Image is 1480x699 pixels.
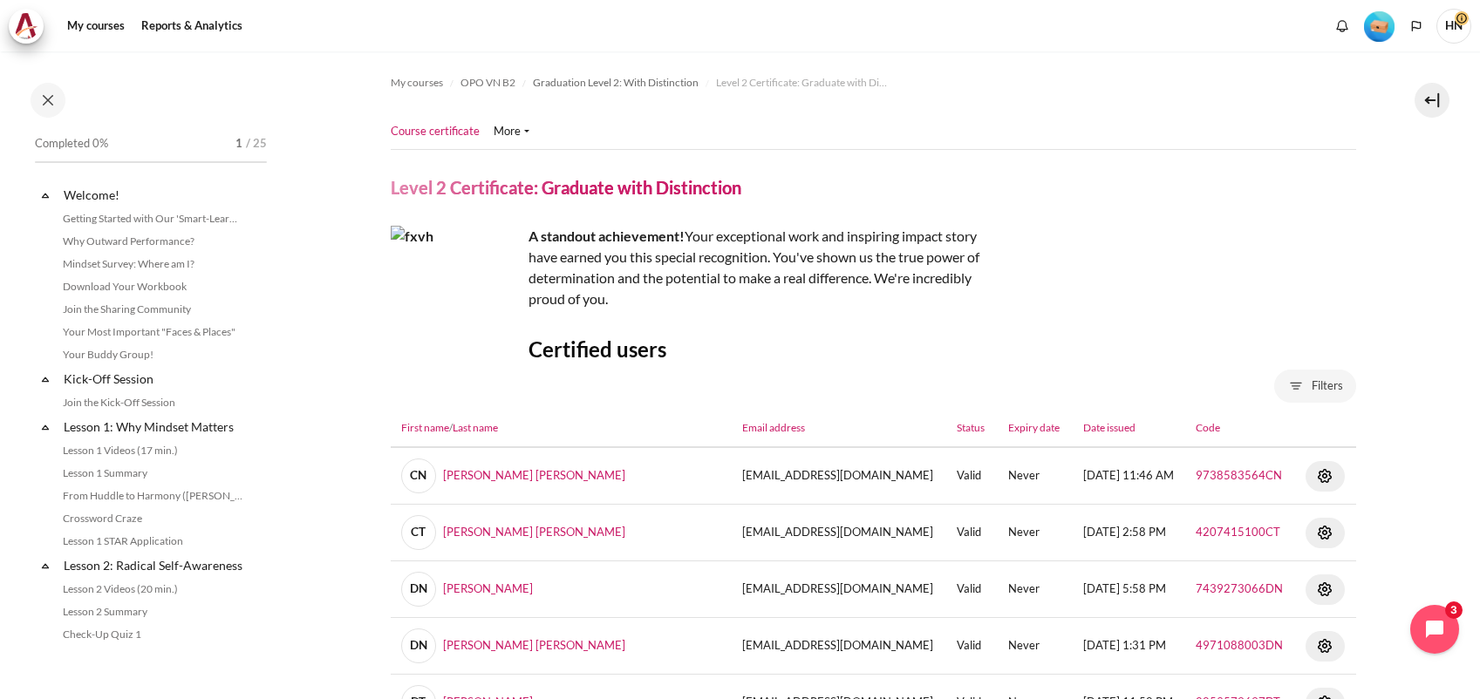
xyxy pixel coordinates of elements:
td: Valid [946,505,998,561]
span: HN [1436,9,1471,44]
nav: Navigation bar [391,69,1356,97]
th: / [391,410,733,447]
div: Level #1 [1364,10,1395,42]
a: DN[PERSON_NAME] [PERSON_NAME] [401,638,625,652]
a: CT[PERSON_NAME] [PERSON_NAME] [401,525,625,539]
a: Join the Sharing Community [58,299,248,320]
a: Mindset Survey: Where am I? [58,254,248,275]
span: Graduation Level 2: With Distinction [533,75,699,91]
a: First name [401,421,449,434]
a: More [494,123,529,140]
img: Actions [1314,579,1335,600]
button: Languages [1403,13,1429,39]
a: 4971088003DN [1196,638,1283,652]
td: [EMAIL_ADDRESS][DOMAIN_NAME] [732,561,946,618]
a: Lesson 2 Summary [58,601,248,622]
a: 4207415100CT [1196,525,1280,539]
a: Reports & Analytics [135,9,249,44]
td: Never [998,561,1073,618]
a: Code [1196,421,1220,434]
span: CT [401,515,436,550]
span: Collapse [37,370,54,388]
a: Your Buddy Group! [58,344,248,365]
img: Actions [1314,465,1335,486]
td: [EMAIL_ADDRESS][DOMAIN_NAME] [732,447,946,505]
a: Join the Kick-Off Session [58,392,248,413]
a: Architeck Architeck [9,9,52,44]
a: Email address [742,421,805,434]
span: Collapse [37,557,54,574]
a: Status [957,421,985,434]
a: Download Your Workbook [58,276,248,297]
a: Date issued [1083,421,1136,434]
td: Never [998,618,1073,675]
a: 7439273066DN [1196,581,1283,595]
a: Welcome! [61,183,248,207]
span: Filters [1312,377,1343,395]
a: Lesson 1 Videos (17 min.) [58,440,248,461]
a: Lesson 1: Why Mindset Matters [61,415,248,438]
a: Lesson 1 Summary [58,463,248,484]
a: Check-Up Quiz 1 [58,624,248,645]
span: 1 [235,135,242,153]
span: CN [401,458,436,493]
h4: Level 2 Certificate: Graduate with Distinction [391,176,741,199]
a: Level #1 [1357,10,1402,42]
a: My courses [61,9,131,44]
td: [EMAIL_ADDRESS][DOMAIN_NAME] [732,618,946,675]
img: fxvh [391,226,522,356]
h3: Certified users [391,336,1356,363]
a: From Huddle to Harmony ([PERSON_NAME]'s Story) [58,485,248,506]
td: [DATE] 11:46 AM [1073,447,1186,505]
td: Valid [946,561,998,618]
span: DN [401,572,436,607]
a: Kick-Off Session [61,367,248,390]
a: My courses [391,72,443,93]
a: Last name [453,421,498,434]
a: Getting Started with Our 'Smart-Learning' Platform [58,208,248,229]
td: [DATE] 5:58 PM [1073,561,1186,618]
a: Why Outward Performance? [58,231,248,252]
td: [DATE] 1:31 PM [1073,618,1186,675]
a: DN[PERSON_NAME] [401,581,533,595]
a: CN[PERSON_NAME] [PERSON_NAME] [401,468,625,482]
td: [DATE] 2:58 PM [1073,505,1186,561]
span: Completed 0% [35,135,108,153]
button: Filters [1274,370,1356,403]
td: Valid [946,618,998,675]
a: Crossword Craze [58,508,248,529]
div: Your exceptional work and inspiring impact story have earned you this special recognition. You've... [391,226,1001,309]
span: Collapse [37,418,54,436]
img: Architeck [14,13,38,39]
a: Lesson 2 STAR Application [58,647,248,668]
span: Collapse [37,187,54,204]
a: Course certificate [391,123,480,140]
span: OPO VN B2 [460,75,515,91]
a: Lesson 1 STAR Application [58,531,248,552]
a: Level 2 Certificate: Graduate with Distinction [716,72,890,93]
a: Expiry date [1008,421,1060,434]
a: Lesson 2 Videos (20 min.) [58,579,248,600]
a: Graduation Level 2: With Distinction [533,72,699,93]
span: DN [401,628,436,663]
td: Never [998,447,1073,505]
span: Level 2 Certificate: Graduate with Distinction [716,75,890,91]
td: Valid [946,447,998,505]
a: OPO VN B2 [460,72,515,93]
strong: A standout achievement! [529,227,685,244]
td: [EMAIL_ADDRESS][DOMAIN_NAME] [732,505,946,561]
a: Your Most Important "Faces & Places" [58,322,248,343]
img: Actions [1314,635,1335,656]
a: User menu [1436,9,1471,44]
span: My courses [391,75,443,91]
a: 9738583564CN [1196,468,1282,482]
img: Level #1 [1364,11,1395,42]
img: Actions [1314,522,1335,543]
td: Never [998,505,1073,561]
a: Completed 0% 1 / 25 [35,132,267,180]
div: Show notification window with no new notifications [1329,13,1355,39]
span: / 25 [246,135,267,153]
a: Lesson 2: Radical Self-Awareness [61,553,248,577]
